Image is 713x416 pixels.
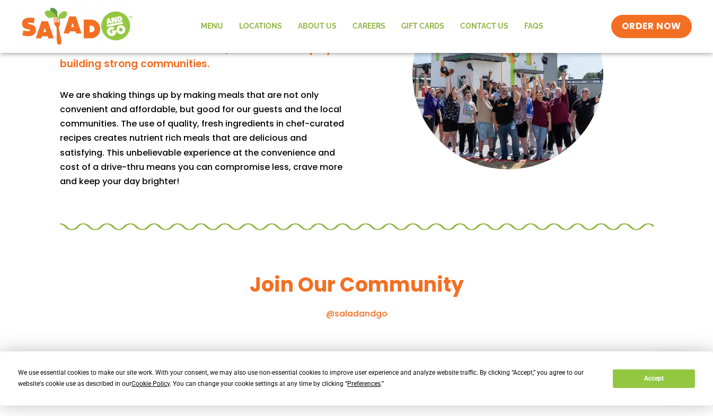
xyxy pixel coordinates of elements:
img: new-SAG-logo-768×292 [21,5,133,48]
button: Accept [613,369,694,388]
div: Page 2 [60,88,351,188]
a: GIFT CARDS [393,14,452,39]
p: We are shaking things up by making meals that are not only convenient and affordable, but good fo... [60,88,351,188]
a: FAQs [516,14,551,39]
span: ORDER NOW [622,20,681,33]
a: ORDER NOW [611,15,692,38]
a: @saladandgo [326,308,388,320]
span: Cookie Policy [131,380,170,387]
div: We use essential cookies to make our site work. With your consent, we may also use non-essential ... [18,367,600,390]
span: Preferences [347,380,381,387]
a: Contact Us [452,14,516,39]
nav: Menu [193,14,551,39]
a: Menu [193,14,231,39]
a: Locations [231,14,290,39]
h4: And we know the role affordable, nutritious food plays in building strong communities. [60,42,351,72]
a: Careers [345,14,393,39]
h3: Join Our Community [60,272,654,297]
a: About Us [290,14,345,39]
